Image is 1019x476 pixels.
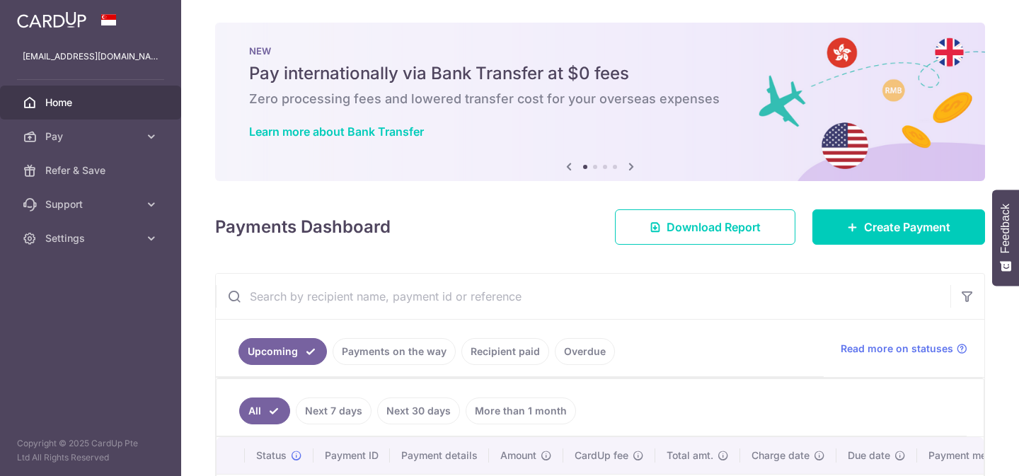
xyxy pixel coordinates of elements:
[752,448,810,463] span: Charge date
[461,338,549,365] a: Recipient paid
[45,95,139,110] span: Home
[238,338,327,365] a: Upcoming
[23,50,159,64] p: [EMAIL_ADDRESS][DOMAIN_NAME]
[215,23,985,181] img: Bank transfer banner
[841,342,967,356] a: Read more on statuses
[500,448,536,463] span: Amount
[864,219,950,236] span: Create Payment
[667,448,713,463] span: Total amt.
[249,124,424,139] a: Learn more about Bank Transfer
[390,437,489,474] th: Payment details
[575,448,628,463] span: CardUp fee
[313,437,390,474] th: Payment ID
[45,231,139,245] span: Settings
[215,214,391,240] h4: Payments Dashboard
[812,209,985,245] a: Create Payment
[667,219,761,236] span: Download Report
[239,397,290,424] a: All
[45,163,139,178] span: Refer & Save
[992,190,1019,286] button: Feedback - Show survey
[249,45,951,57] p: NEW
[377,397,460,424] a: Next 30 days
[466,397,576,424] a: More than 1 month
[256,448,287,463] span: Status
[333,338,456,365] a: Payments on the way
[249,62,951,85] h5: Pay internationally via Bank Transfer at $0 fees
[848,448,890,463] span: Due date
[555,338,615,365] a: Overdue
[615,209,795,245] a: Download Report
[45,129,139,144] span: Pay
[841,342,953,356] span: Read more on statuses
[296,397,372,424] a: Next 7 days
[999,204,1012,253] span: Feedback
[216,274,950,319] input: Search by recipient name, payment id or reference
[249,91,951,108] h6: Zero processing fees and lowered transfer cost for your overseas expenses
[17,11,86,28] img: CardUp
[45,197,139,211] span: Support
